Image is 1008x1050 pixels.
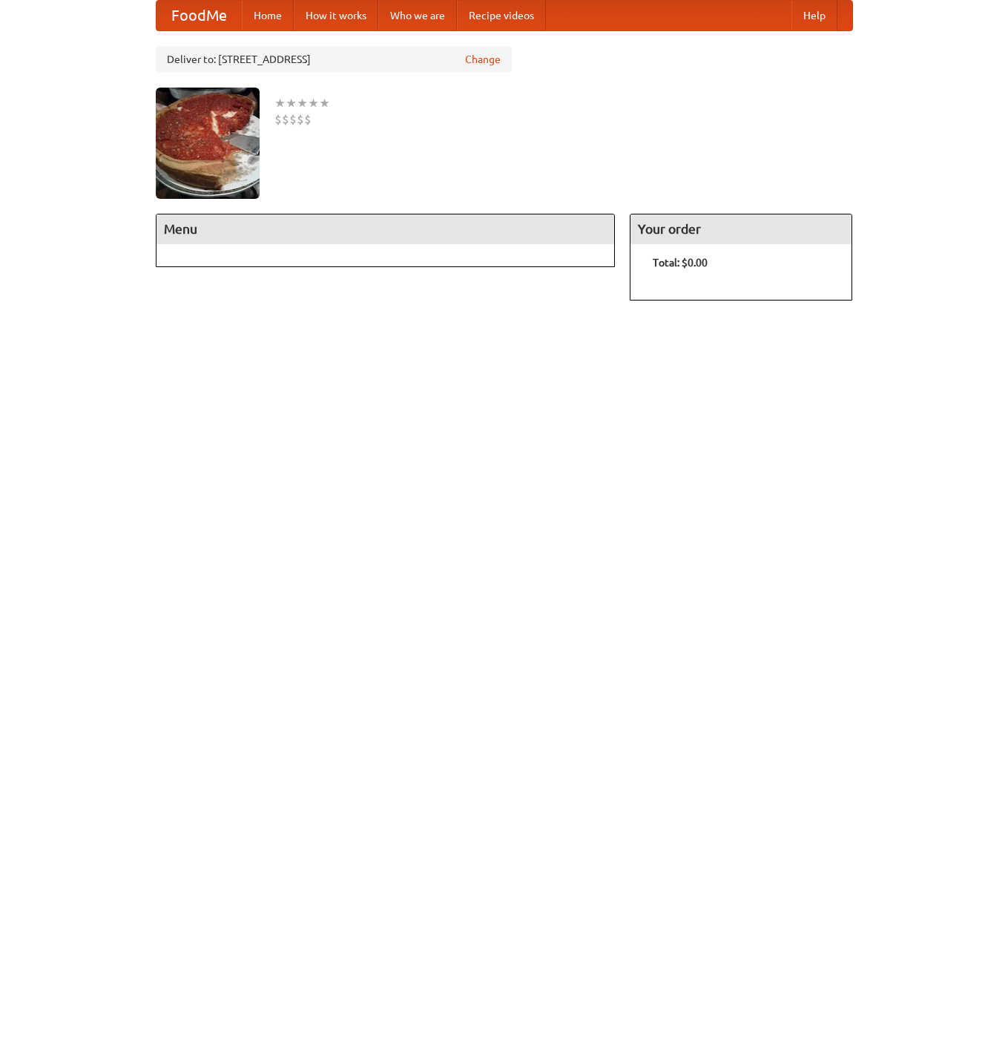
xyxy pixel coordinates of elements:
li: $ [274,111,282,128]
a: Help [791,1,837,30]
img: angular.jpg [156,88,260,199]
b: Total: $0.00 [653,257,708,269]
a: How it works [294,1,378,30]
li: $ [289,111,297,128]
li: $ [297,111,304,128]
li: $ [282,111,289,128]
a: Home [242,1,294,30]
h4: Your order [630,214,851,244]
div: Deliver to: [STREET_ADDRESS] [156,46,512,73]
li: ★ [297,95,308,111]
li: $ [304,111,312,128]
a: Change [465,52,501,67]
a: Who we are [378,1,457,30]
li: ★ [319,95,330,111]
li: ★ [274,95,286,111]
a: Recipe videos [457,1,546,30]
li: ★ [308,95,319,111]
li: ★ [286,95,297,111]
h4: Menu [157,214,615,244]
a: FoodMe [157,1,242,30]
